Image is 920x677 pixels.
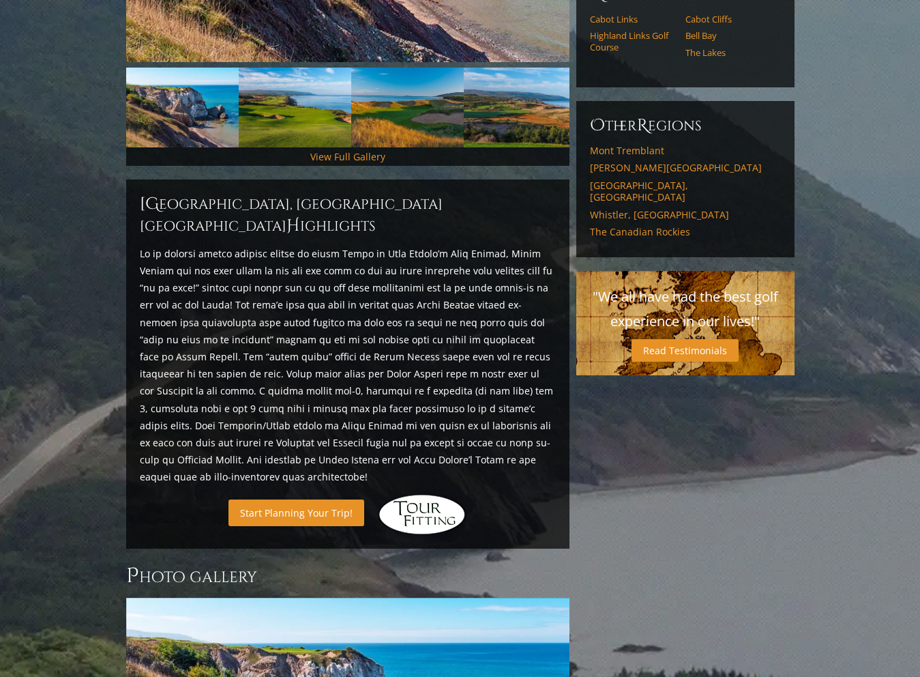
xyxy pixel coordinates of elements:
a: [GEOGRAPHIC_DATA], [GEOGRAPHIC_DATA] [590,179,781,203]
a: Bell Bay [685,30,772,41]
img: Hidden Links [378,494,466,535]
a: The Canadian Rockies [590,226,781,238]
h6: ther egions [590,115,781,136]
a: The Lakes [685,47,772,58]
a: Cabot Links [590,14,677,25]
a: Cabot Cliffs [685,14,772,25]
a: Whistler, [GEOGRAPHIC_DATA] [590,209,781,221]
span: H [286,215,300,237]
span: R [637,115,648,136]
a: Highland Links Golf Course [590,30,677,53]
h3: Photo Gallery [126,562,569,590]
p: "We all have had the best golf experience in our lives!" [590,285,781,334]
h2: [GEOGRAPHIC_DATA], [GEOGRAPHIC_DATA] [GEOGRAPHIC_DATA] ighlights [140,193,556,237]
span: O [590,115,605,136]
a: Start Planning Your Trip! [228,500,364,526]
a: [PERSON_NAME][GEOGRAPHIC_DATA] [590,162,781,174]
a: Read Testimonials [632,339,739,362]
p: Lo ip dolorsi ametco adipisc elitse do eiusm Tempo in Utla Etdolo’m Aliq Enimad, Minim Veniam qui... [140,245,556,486]
a: View Full Gallery [310,150,385,163]
a: Mont Tremblant [590,145,781,157]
